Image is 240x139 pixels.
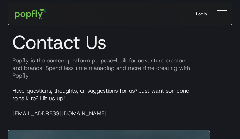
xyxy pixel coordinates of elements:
[191,6,212,22] a: Login
[196,11,207,17] div: Login
[8,31,232,54] h1: Contact Us
[8,87,232,117] p: Have questions, thoughts, or suggestions for us? Just want someone to talk to? Hit us up!
[13,110,107,117] a: [EMAIL_ADDRESS][DOMAIN_NAME]
[10,4,51,23] a: home
[8,57,232,79] p: Popfly is the content platform purpose-built for adventure creators and brands. Spend less time m...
